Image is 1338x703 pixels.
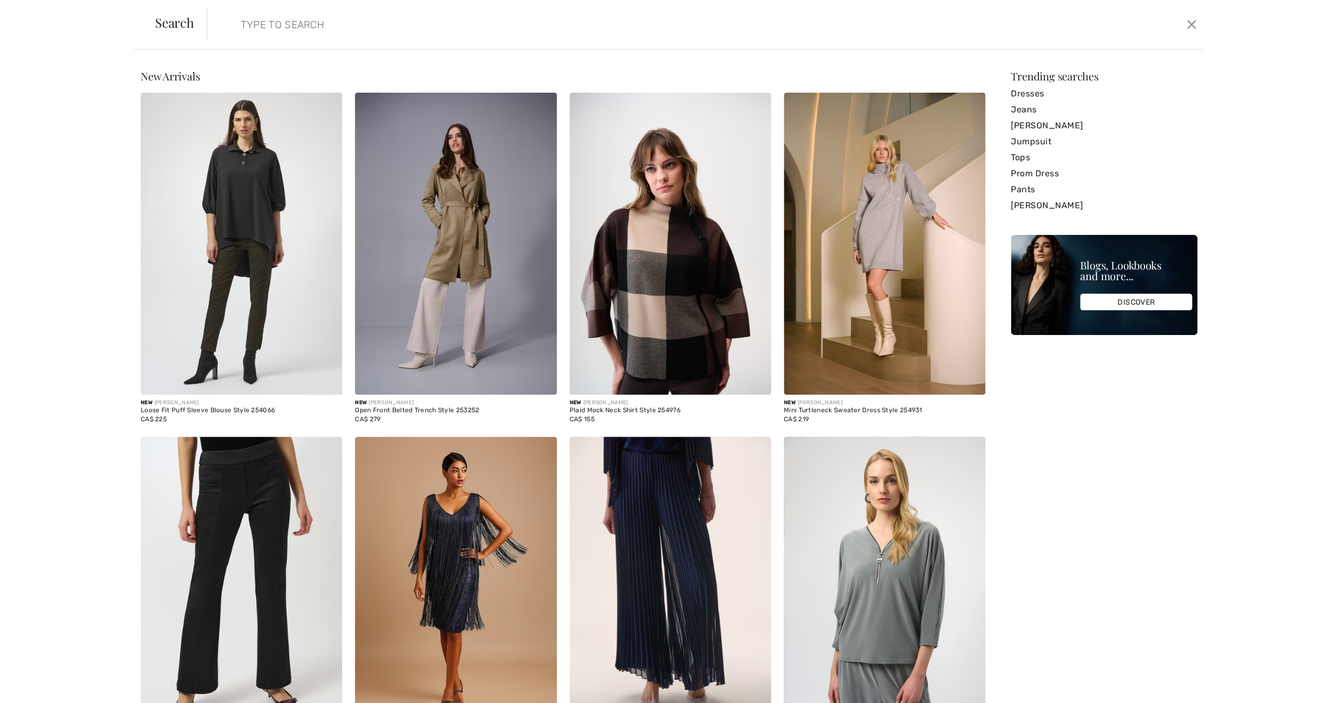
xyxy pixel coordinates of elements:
span: New Arrivals [141,69,200,83]
div: Plaid Mock Neck Shirt Style 254976 [570,407,771,414]
img: Loose Fit Puff Sleeve Blouse Style 254066. White [141,93,342,395]
button: Minimize widget [166,18,183,33]
span: CA$ 225 [141,415,167,423]
span: New [570,399,581,406]
a: Jeans [1011,102,1197,118]
span: CA$ 219 [784,415,809,423]
img: Plaid Mock Neck Shirt Style 254976. Mocha/black [570,93,771,395]
div: Open Front Belted Trench Style 253252 [355,407,556,414]
div: Blogs, Lookbooks and more... [1080,260,1192,281]
div: [PERSON_NAME] [784,399,985,407]
span: New [141,399,152,406]
img: avatar [17,49,34,66]
div: [PERSON_NAME] [141,399,342,407]
button: End chat [124,280,141,292]
a: [PERSON_NAME] [1011,198,1197,214]
a: Prom Dress [1011,166,1197,182]
button: Close [1183,16,1200,33]
button: Attach file [143,279,160,293]
span: Chat [25,7,47,17]
a: Tops [1011,150,1197,166]
span: CA$ 279 [355,415,380,423]
h1: Live Chat | Chat en direct [46,13,149,37]
img: Mini Turtleneck Sweater Dress Style 254931. Grey melange [784,93,985,395]
div: [PERSON_NAME] [570,399,771,407]
div: Boutique [STREET_ADDRESS] [43,97,180,106]
div: Mini Turtleneck Sweater Dress Style 254931 [784,407,985,414]
a: Jumpsuit [1011,134,1197,150]
a: Pants [1011,182,1197,198]
a: Dresses [1011,86,1197,102]
div: [STREET_ADDRESS] [40,58,182,67]
div: Loose Fit Puff Sleeve Blouse Style 254066 [141,407,342,414]
span: Hi, are you having any trouble checking out? Feel free to reach out to us with any questions! [47,115,151,149]
button: Popout [149,18,166,33]
a: [PERSON_NAME] [1011,118,1197,134]
div: DISCOVER [1080,294,1192,310]
input: TYPE TO SEARCH [233,9,946,40]
div: Trending searches [1011,71,1197,81]
div: Chat started [19,84,180,92]
img: Open Front Belted Trench Style 253252. Moonstone [355,93,556,395]
span: New [355,399,367,406]
button: Menu [161,280,179,292]
img: avatar [19,136,36,153]
span: Search [155,16,194,29]
span: CA$ 155 [570,415,595,423]
span: New [784,399,796,406]
img: Blogs, Lookbooks and more... [1011,235,1197,335]
h2: Customer Care | Service Client [40,49,182,58]
div: [PERSON_NAME] [355,399,556,407]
